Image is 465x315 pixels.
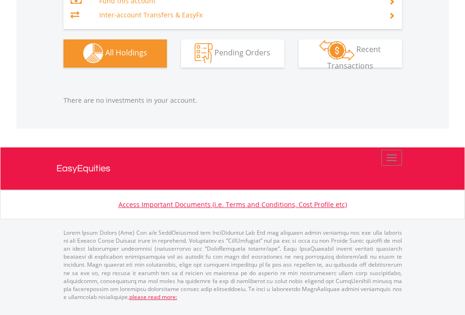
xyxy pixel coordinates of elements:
td: Inter-account Transfers & EasyFx [99,8,377,22]
img: holdings-wht.png [83,43,103,63]
p: There are no investments in your account. [63,96,402,105]
img: transactions-zar-wht.png [319,40,355,61]
img: pending_instructions-wht.png [195,43,213,63]
a: EasyEquities [56,147,409,190]
span: Pending Orders [214,47,270,58]
span: All Holdings [105,47,147,58]
button: Pending Orders [181,39,284,68]
a: please read more: [129,293,177,301]
p: Lorem Ipsum Dolors (Ame) Con a/e SeddOeiusmod tem InciDiduntut Lab Etd mag aliquaen admin veniamq... [63,229,402,301]
a: Access Important Documents (i.e. Terms and Conditions, Cost Profile etc) [118,200,347,209]
button: All Holdings [63,39,167,68]
span: Recent Transactions [327,44,381,71]
button: Recent Transactions [299,39,402,68]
